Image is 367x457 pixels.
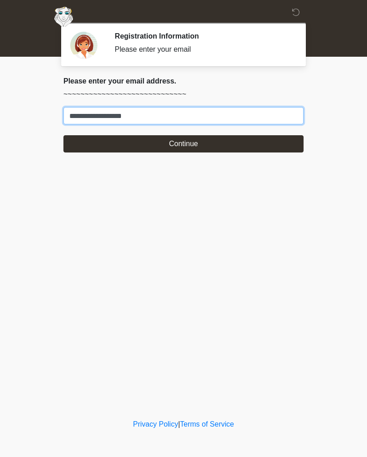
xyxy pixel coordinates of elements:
[54,7,73,27] img: Aesthetically Yours Wellness Spa Logo
[63,89,304,100] p: ~~~~~~~~~~~~~~~~~~~~~~~~~~~~~
[133,420,179,428] a: Privacy Policy
[115,32,290,40] h2: Registration Information
[178,420,180,428] a: |
[63,135,304,152] button: Continue
[115,44,290,55] div: Please enter your email
[180,420,234,428] a: Terms of Service
[70,32,97,59] img: Agent Avatar
[63,77,304,85] h2: Please enter your email address.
